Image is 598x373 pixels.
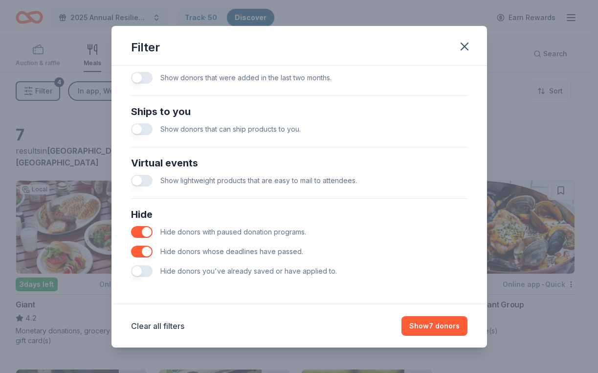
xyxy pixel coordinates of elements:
[131,320,184,332] button: Clear all filters
[160,125,301,133] span: Show donors that can ship products to you.
[131,207,467,222] div: Hide
[160,73,332,82] span: Show donors that were added in the last two months.
[131,104,467,119] div: Ships to you
[131,155,467,171] div: Virtual events
[160,247,303,256] span: Hide donors whose deadlines have passed.
[131,40,160,55] div: Filter
[401,316,467,336] button: Show7 donors
[160,267,337,275] span: Hide donors you've already saved or have applied to.
[160,176,357,185] span: Show lightweight products that are easy to mail to attendees.
[160,228,306,236] span: Hide donors with paused donation programs.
